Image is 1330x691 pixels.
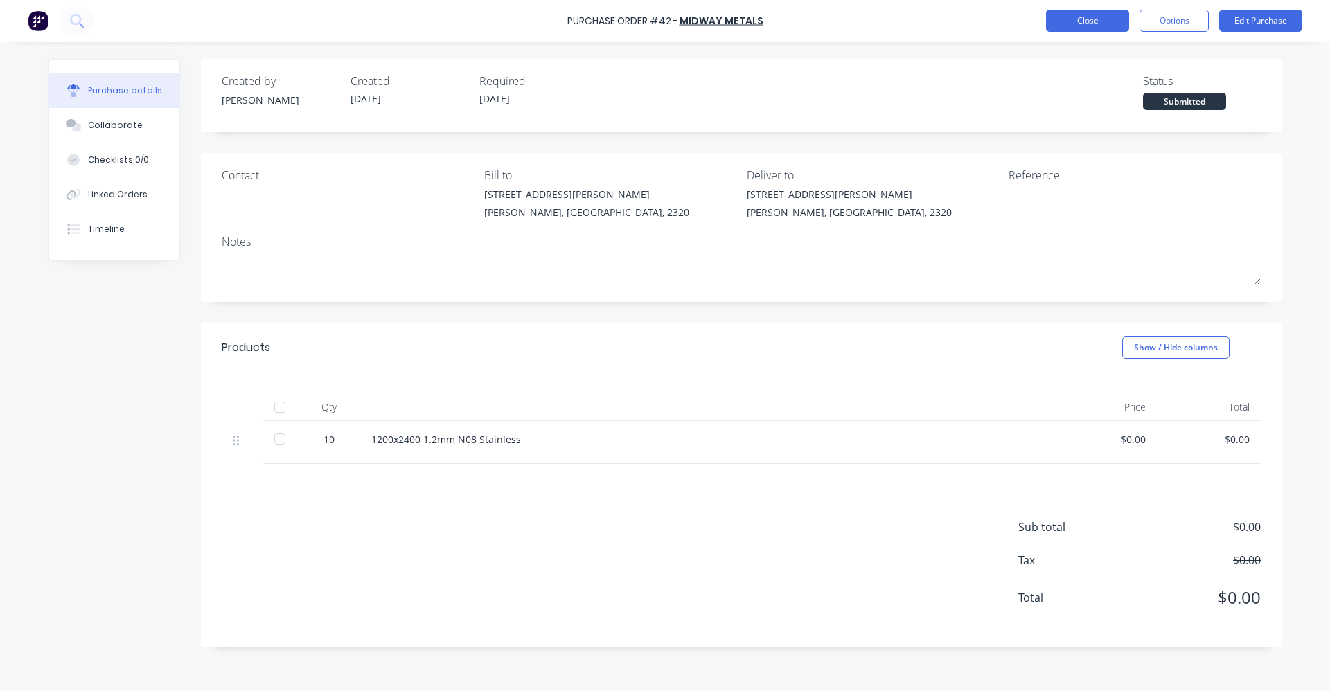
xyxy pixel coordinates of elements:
[1064,432,1146,447] div: $0.00
[747,187,952,201] div: [STREET_ADDRESS][PERSON_NAME]
[1140,10,1209,32] button: Options
[747,205,952,219] div: [PERSON_NAME], [GEOGRAPHIC_DATA], 2320
[28,10,48,31] img: Factory
[1219,10,1302,32] button: Edit Purchase
[1143,73,1261,89] div: Status
[88,84,162,97] div: Purchase details
[88,154,149,166] div: Checklists 0/0
[1053,393,1157,421] div: Price
[1122,552,1261,568] span: $0.00
[1018,552,1122,568] span: Tax
[371,432,1042,447] div: 1200x2400 1.2mm N08 Stainless
[88,223,125,235] div: Timeline
[1122,585,1261,610] span: $0.00
[222,339,270,356] div: Products
[484,187,689,201] div: [STREET_ADDRESS][PERSON_NAME]
[222,73,339,89] div: Created by
[222,167,474,183] div: Contact
[49,143,179,177] button: Checklists 0/0
[1046,10,1129,32] button: Close
[1157,393,1261,421] div: Total
[222,93,339,107] div: [PERSON_NAME]
[49,73,179,108] button: Purchase details
[351,73,468,89] div: Created
[49,108,179,143] button: Collaborate
[1009,167,1261,183] div: Reference
[309,432,349,447] div: 10
[1018,519,1122,535] span: Sub total
[49,212,179,246] button: Timeline
[88,188,148,201] div: Linked Orders
[1018,589,1122,606] span: Total
[484,167,736,183] div: Bill to
[1168,432,1250,447] div: $0.00
[747,167,999,183] div: Deliver to
[484,205,689,219] div: [PERSON_NAME], [GEOGRAPHIC_DATA], 2320
[680,14,763,28] a: Midway Metals
[479,73,597,89] div: Required
[1143,93,1226,110] div: Submitted
[88,119,143,132] div: Collaborate
[567,14,678,28] div: Purchase Order #42 -
[49,177,179,212] button: Linked Orders
[222,233,1261,250] div: Notes
[1122,336,1230,359] button: Show / Hide columns
[1122,519,1261,535] span: $0.00
[298,393,360,421] div: Qty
